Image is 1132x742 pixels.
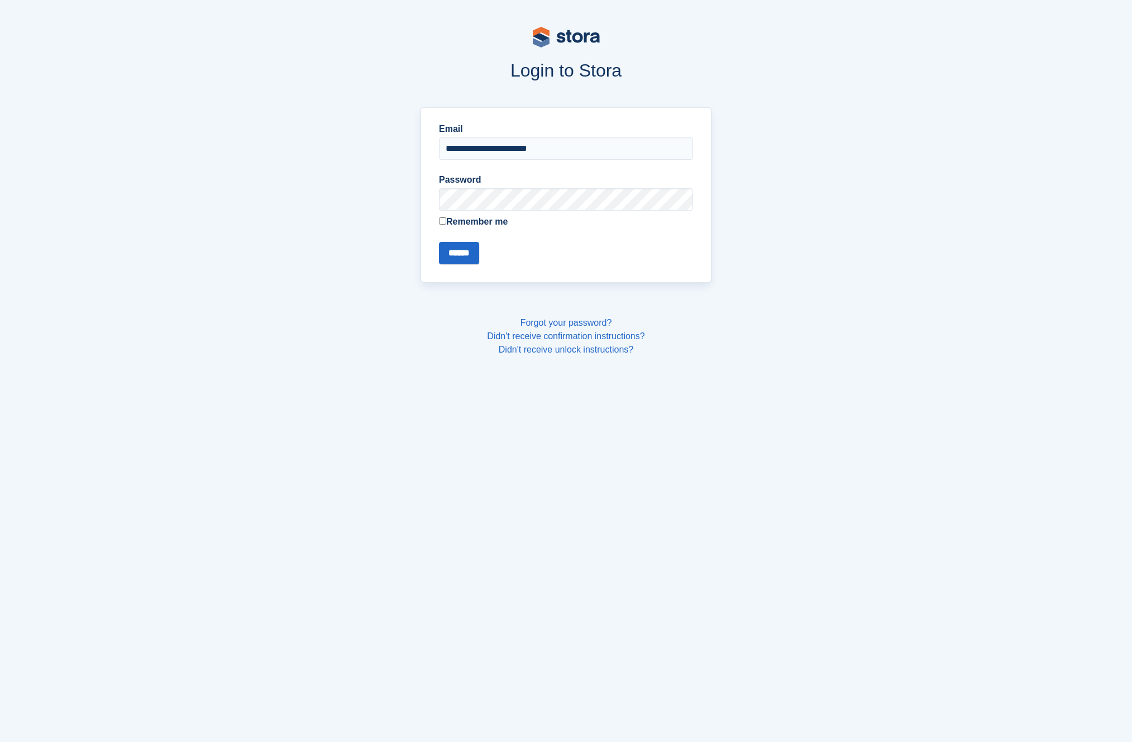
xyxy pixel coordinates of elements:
[439,173,693,187] label: Password
[208,60,925,80] h1: Login to Stora
[499,345,633,354] a: Didn't receive unlock instructions?
[487,331,644,341] a: Didn't receive confirmation instructions?
[439,217,446,225] input: Remember me
[533,27,600,47] img: stora-logo-53a41332b3708ae10de48c4981b4e9114cc0af31d8433b30ea865607fb682f29.svg
[520,318,612,327] a: Forgot your password?
[439,122,693,136] label: Email
[439,215,693,229] label: Remember me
